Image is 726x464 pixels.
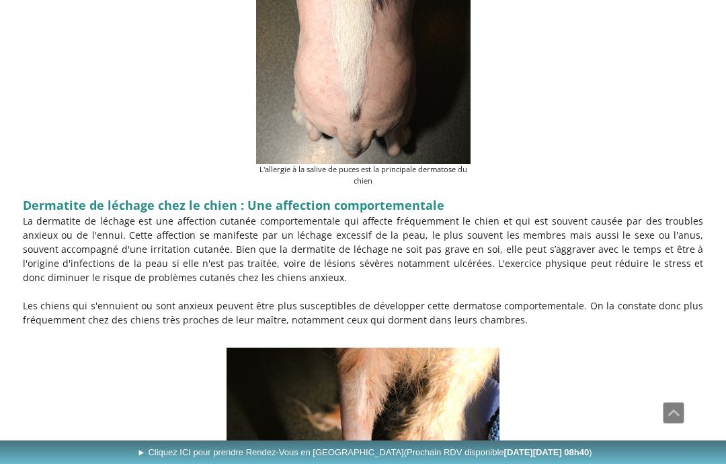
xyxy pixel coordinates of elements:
[23,197,444,213] strong: Dermatite de léchage chez le chien : Une affection comportementale
[663,402,684,424] a: Défiler vers le haut
[663,403,684,423] span: Défiler vers le haut
[256,164,471,187] figcaption: L'allergie à la salive de puces est la principale dermatose du chien
[23,214,704,284] p: La dermatite de léchage est une affection cutanée comportementale qui affecte fréquemment le chie...
[137,447,592,457] span: ► Cliquez ICI pour prendre Rendez-Vous en [GEOGRAPHIC_DATA]
[404,447,592,457] span: (Prochain RDV disponible )
[23,299,704,327] p: Les chiens qui s'ennuient ou sont anxieux peuvent être plus susceptibles de développer cette derm...
[504,447,590,457] b: [DATE][DATE] 08h40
